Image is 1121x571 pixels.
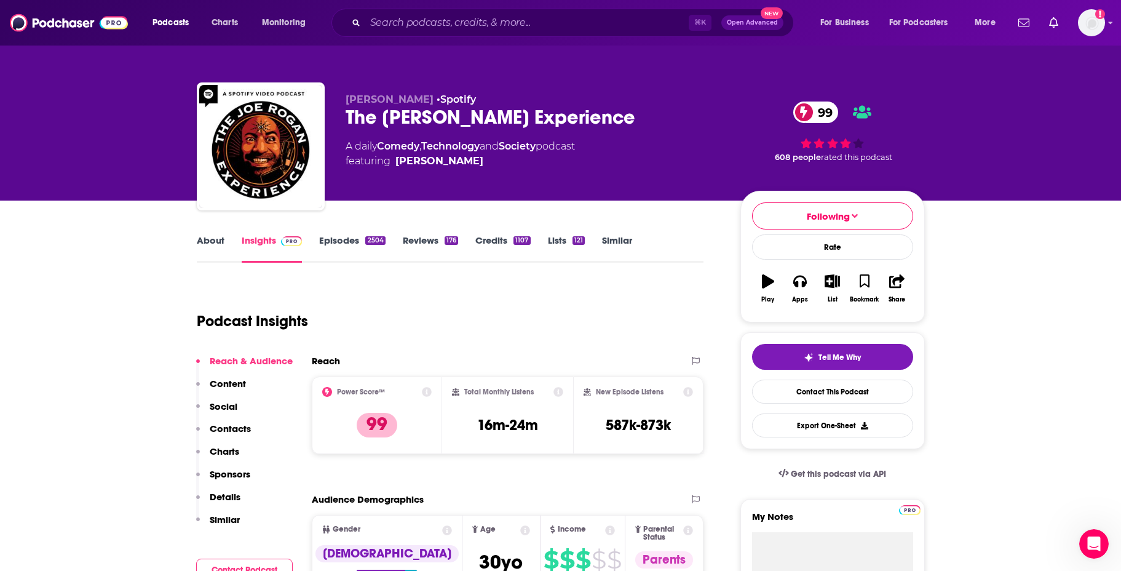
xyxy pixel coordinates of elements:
[403,234,458,263] a: Reviews176
[210,445,239,457] p: Charts
[881,266,913,311] button: Share
[592,550,606,570] span: $
[445,236,458,245] div: 176
[196,445,239,468] button: Charts
[1013,12,1034,33] a: Show notifications dropdown
[576,550,590,570] span: $
[365,13,689,33] input: Search podcasts, credits, & more...
[333,525,360,533] span: Gender
[791,469,886,479] span: Get this podcast via API
[419,140,421,152] span: ,
[828,296,838,303] div: List
[818,353,861,362] span: Tell Me Why
[889,14,948,31] span: For Podcasters
[752,380,913,404] a: Contact This Podcast
[1044,12,1063,33] a: Show notifications dropdown
[312,355,340,367] h2: Reach
[1095,9,1105,19] svg: Add a profile image
[804,353,814,362] img: tell me why sparkle
[606,416,671,434] h3: 587k-873k
[346,154,575,169] span: featuring
[558,525,586,533] span: Income
[377,140,419,152] a: Comedy
[548,234,585,263] a: Lists121
[337,388,385,396] h2: Power Score™
[346,139,575,169] div: A daily podcast
[319,234,385,263] a: Episodes2504
[365,236,385,245] div: 2504
[849,266,881,311] button: Bookmark
[784,266,816,311] button: Apps
[343,9,806,37] div: Search podcasts, credits, & more...
[464,388,534,396] h2: Total Monthly Listens
[437,94,476,105] span: •
[769,459,897,489] a: Get this podcast via API
[596,388,663,396] h2: New Episode Listens
[210,423,251,434] p: Contacts
[480,525,496,533] span: Age
[752,234,913,260] div: Rate
[572,236,585,245] div: 121
[499,140,536,152] a: Society
[792,296,808,303] div: Apps
[144,13,205,33] button: open menu
[775,153,821,162] span: 608 people
[607,550,621,570] span: $
[752,202,913,230] button: Following
[196,355,293,378] button: Reach & Audience
[346,94,434,105] span: [PERSON_NAME]
[153,14,189,31] span: Podcasts
[513,236,530,245] div: 1107
[635,551,693,569] div: Parents
[752,511,913,532] label: My Notes
[10,11,128,34] img: Podchaser - Follow, Share and Rate Podcasts
[315,545,459,562] div: [DEMOGRAPHIC_DATA]
[807,210,850,222] span: Following
[199,85,322,208] img: The Joe Rogan Experience
[899,503,921,515] a: Pro website
[966,13,1011,33] button: open menu
[1078,9,1105,36] img: User Profile
[196,514,240,537] button: Similar
[210,491,240,503] p: Details
[752,413,913,437] button: Export One-Sheet
[1078,9,1105,36] span: Logged in as Gagehuber
[312,493,424,505] h2: Audience Demographics
[752,344,913,370] button: tell me why sparkleTell Me Why
[357,413,397,437] p: 99
[975,14,996,31] span: More
[196,378,246,401] button: Content
[560,550,574,570] span: $
[761,7,783,19] span: New
[196,468,250,491] button: Sponsors
[602,234,632,263] a: Similar
[881,13,966,33] button: open menu
[821,153,892,162] span: rated this podcast
[1079,529,1109,559] iframe: Intercom live chat
[816,266,848,311] button: List
[761,296,774,303] div: Play
[210,355,293,367] p: Reach & Audience
[242,234,303,263] a: InsightsPodchaser Pro
[204,13,245,33] a: Charts
[793,102,839,123] a: 99
[643,525,681,541] span: Parental Status
[210,468,250,480] p: Sponsors
[1078,9,1105,36] button: Show profile menu
[480,140,499,152] span: and
[210,401,237,412] p: Social
[544,550,558,570] span: $
[475,234,530,263] a: Credits1107
[212,14,238,31] span: Charts
[899,505,921,515] img: Podchaser Pro
[727,20,778,26] span: Open Advanced
[281,236,303,246] img: Podchaser Pro
[806,102,839,123] span: 99
[210,514,240,525] p: Similar
[210,378,246,389] p: Content
[850,296,879,303] div: Bookmark
[820,14,869,31] span: For Business
[721,15,783,30] button: Open AdvancedNew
